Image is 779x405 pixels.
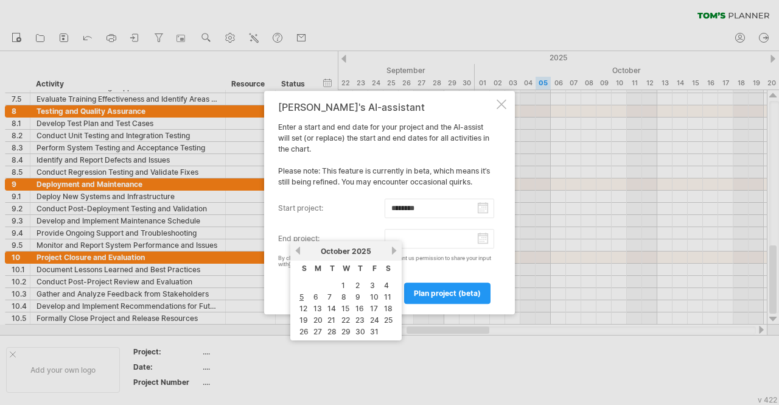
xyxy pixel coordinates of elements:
[326,314,337,326] a: 21
[354,303,365,314] a: 16
[343,264,350,273] span: Wednesday
[326,291,333,303] a: 7
[354,291,362,303] a: 9
[315,264,321,273] span: Monday
[383,303,394,314] a: 18
[389,246,399,255] a: next
[312,291,320,303] a: 6
[340,314,351,326] a: 22
[326,303,337,314] a: 14
[340,326,352,337] a: 29
[278,255,494,269] div: By clicking the 'plan project (beta)' button you grant us permission to share your input with for...
[386,264,391,273] span: Saturday
[340,280,346,291] a: 1
[298,291,305,303] a: 5
[330,264,335,273] span: Tuesday
[369,291,380,303] a: 10
[312,303,323,314] a: 13
[340,303,351,314] a: 15
[369,314,380,326] a: 24
[302,264,307,273] span: Sunday
[298,326,310,337] a: 26
[298,314,309,326] a: 19
[383,280,390,291] a: 4
[354,280,361,291] a: 2
[354,314,366,326] a: 23
[278,229,385,248] label: end project:
[354,326,366,337] a: 30
[278,199,385,218] label: start project:
[298,303,309,314] a: 12
[372,264,377,273] span: Friday
[278,102,494,304] div: Enter a start and end date for your project and the AI-assist will set (or replace) the start and...
[326,326,338,337] a: 28
[404,283,491,304] a: plan project (beta)
[293,246,302,255] a: previous
[340,291,348,303] a: 8
[383,291,393,303] a: 11
[312,314,324,326] a: 20
[414,289,481,298] span: plan project (beta)
[369,280,376,291] a: 3
[383,314,394,326] a: 25
[369,326,380,337] a: 31
[321,247,350,256] span: October
[288,261,307,268] a: OpenAI
[278,102,494,113] div: [PERSON_NAME]'s AI-assistant
[312,326,323,337] a: 27
[352,247,371,256] span: 2025
[358,264,363,273] span: Thursday
[369,303,379,314] a: 17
